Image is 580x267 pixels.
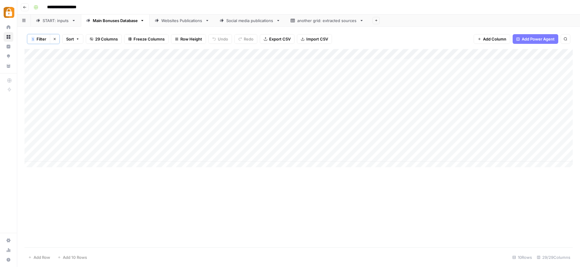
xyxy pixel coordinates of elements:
[244,36,253,42] span: Redo
[66,36,74,42] span: Sort
[37,36,46,42] span: Filter
[522,36,555,42] span: Add Power Agent
[161,18,203,24] div: Websites Publications
[4,22,13,32] a: Home
[180,36,202,42] span: Row Height
[4,51,13,61] a: Opportunities
[306,36,328,42] span: Import CSV
[4,42,13,51] a: Insights
[285,15,369,27] a: another grid: extracted sources
[150,15,214,27] a: Websites Publications
[24,252,54,262] button: Add Row
[208,34,232,44] button: Undo
[31,37,35,41] div: 1
[43,18,69,24] div: START: inputs
[81,15,150,27] a: Main Bonuses Database
[297,18,357,24] div: another grid: extracted sources
[513,34,558,44] button: Add Power Agent
[226,18,274,24] div: Social media publications
[4,61,13,71] a: Your Data
[95,36,118,42] span: 29 Columns
[86,34,122,44] button: 29 Columns
[218,36,228,42] span: Undo
[297,34,332,44] button: Import CSV
[63,254,87,260] span: Add 10 Rows
[534,252,573,262] div: 29/29 Columns
[93,18,138,24] div: Main Bonuses Database
[483,36,506,42] span: Add Column
[32,37,34,41] span: 1
[214,15,285,27] a: Social media publications
[62,34,83,44] button: Sort
[4,5,13,20] button: Workspace: Adzz
[27,34,50,44] button: 1Filter
[124,34,169,44] button: Freeze Columns
[4,7,14,18] img: Adzz Logo
[4,32,13,42] a: Browse
[4,236,13,245] a: Settings
[134,36,165,42] span: Freeze Columns
[34,254,50,260] span: Add Row
[234,34,257,44] button: Redo
[4,245,13,255] a: Usage
[269,36,291,42] span: Export CSV
[31,15,81,27] a: START: inputs
[474,34,510,44] button: Add Column
[4,255,13,265] button: Help + Support
[171,34,206,44] button: Row Height
[54,252,91,262] button: Add 10 Rows
[510,252,534,262] div: 10 Rows
[260,34,295,44] button: Export CSV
